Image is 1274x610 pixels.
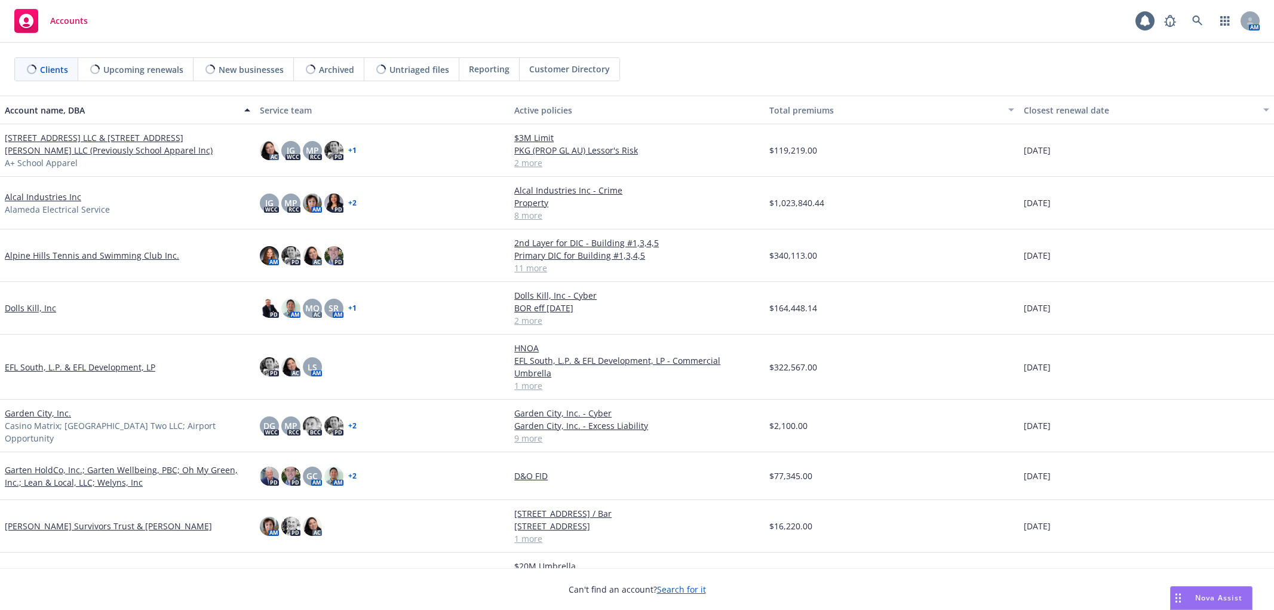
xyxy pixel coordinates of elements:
[514,131,760,144] a: $3M Limit
[219,63,284,76] span: New businesses
[1195,593,1242,603] span: Nova Assist
[103,63,183,76] span: Upcoming renewals
[319,63,354,76] span: Archived
[260,467,279,486] img: photo
[281,357,300,376] img: photo
[1024,520,1051,532] span: [DATE]
[1158,9,1182,33] a: Report a Bug
[769,520,812,532] span: $16,220.00
[769,144,817,157] span: $119,219.00
[769,302,817,314] span: $164,448.14
[324,416,343,436] img: photo
[514,289,760,302] a: Dolls Kill, Inc - Cyber
[5,191,81,203] a: Alcal Industries Inc
[324,246,343,265] img: photo
[5,249,179,262] a: Alpine Hills Tennis and Swimming Club Inc.
[5,419,250,445] span: Casino Matrix; [GEOGRAPHIC_DATA] Two LLC; Airport Opportunity
[514,314,760,327] a: 2 more
[514,532,760,545] a: 1 more
[281,517,300,536] img: photo
[514,249,760,262] a: Primary DIC for Building #1,3,4,5
[1024,144,1051,157] span: [DATE]
[1186,9,1209,33] a: Search
[281,246,300,265] img: photo
[514,407,760,419] a: Garden City, Inc. - Cyber
[514,342,760,354] a: HNOA
[514,520,760,532] a: [STREET_ADDRESS]
[1213,9,1237,33] a: Switch app
[1024,197,1051,209] span: [DATE]
[514,560,760,572] a: $20M Umbrella
[260,104,505,117] div: Service team
[1024,419,1051,432] span: [DATE]
[281,299,300,318] img: photo
[305,302,320,314] span: MQ
[265,197,274,209] span: JG
[303,517,322,536] img: photo
[1024,104,1256,117] div: Closest renewal date
[40,63,68,76] span: Clients
[348,305,357,312] a: + 1
[769,419,808,432] span: $2,100.00
[5,203,110,216] span: Alameda Electrical Service
[514,197,760,209] a: Property
[1019,96,1274,124] button: Closest renewal date
[5,361,155,373] a: EFL South, L.P. & EFL Development, LP
[514,302,760,314] a: BOR eff [DATE]
[1024,302,1051,314] span: [DATE]
[5,464,250,489] a: Garten HoldCo, Inc.; Garten Wellbeing, PBC; Oh My Green, Inc.; Lean & Local, LLC; Welyns, Inc
[765,96,1020,124] button: Total premiums
[1024,361,1051,373] span: [DATE]
[514,144,760,157] a: PKG (PROP GL AU) Lessor's Risk
[5,131,250,157] a: [STREET_ADDRESS] LLC & [STREET_ADDRESS][PERSON_NAME] LLC (Previously School Apparel Inc)
[514,157,760,169] a: 2 more
[509,96,765,124] button: Active policies
[10,4,93,38] a: Accounts
[281,467,300,486] img: photo
[303,246,322,265] img: photo
[348,473,357,480] a: + 2
[514,184,760,197] a: Alcal Industries Inc - Crime
[1171,587,1186,609] div: Drag to move
[569,583,706,596] span: Can't find an account?
[1024,249,1051,262] span: [DATE]
[514,262,760,274] a: 11 more
[769,197,824,209] span: $1,023,840.44
[514,432,760,445] a: 9 more
[329,302,339,314] span: SR
[260,141,279,160] img: photo
[324,467,343,486] img: photo
[769,361,817,373] span: $322,567.00
[5,104,237,117] div: Account name, DBA
[284,197,297,209] span: MP
[769,104,1002,117] div: Total premiums
[769,470,812,482] span: $77,345.00
[303,416,322,436] img: photo
[469,63,509,75] span: Reporting
[50,16,88,26] span: Accounts
[529,63,610,75] span: Customer Directory
[260,357,279,376] img: photo
[514,379,760,392] a: 1 more
[5,302,56,314] a: Dolls Kill, Inc
[514,209,760,222] a: 8 more
[260,517,279,536] img: photo
[514,104,760,117] div: Active policies
[5,157,78,169] span: A+ School Apparel
[1024,470,1051,482] span: [DATE]
[514,470,760,482] a: D&O FID
[324,194,343,213] img: photo
[514,237,760,249] a: 2nd Layer for DIC - Building #1,3,4,5
[5,520,212,532] a: [PERSON_NAME] Survivors Trust & [PERSON_NAME]
[348,422,357,430] a: + 2
[1170,586,1252,610] button: Nova Assist
[657,584,706,595] a: Search for it
[308,361,317,373] span: LS
[348,147,357,154] a: + 1
[306,470,318,482] span: GC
